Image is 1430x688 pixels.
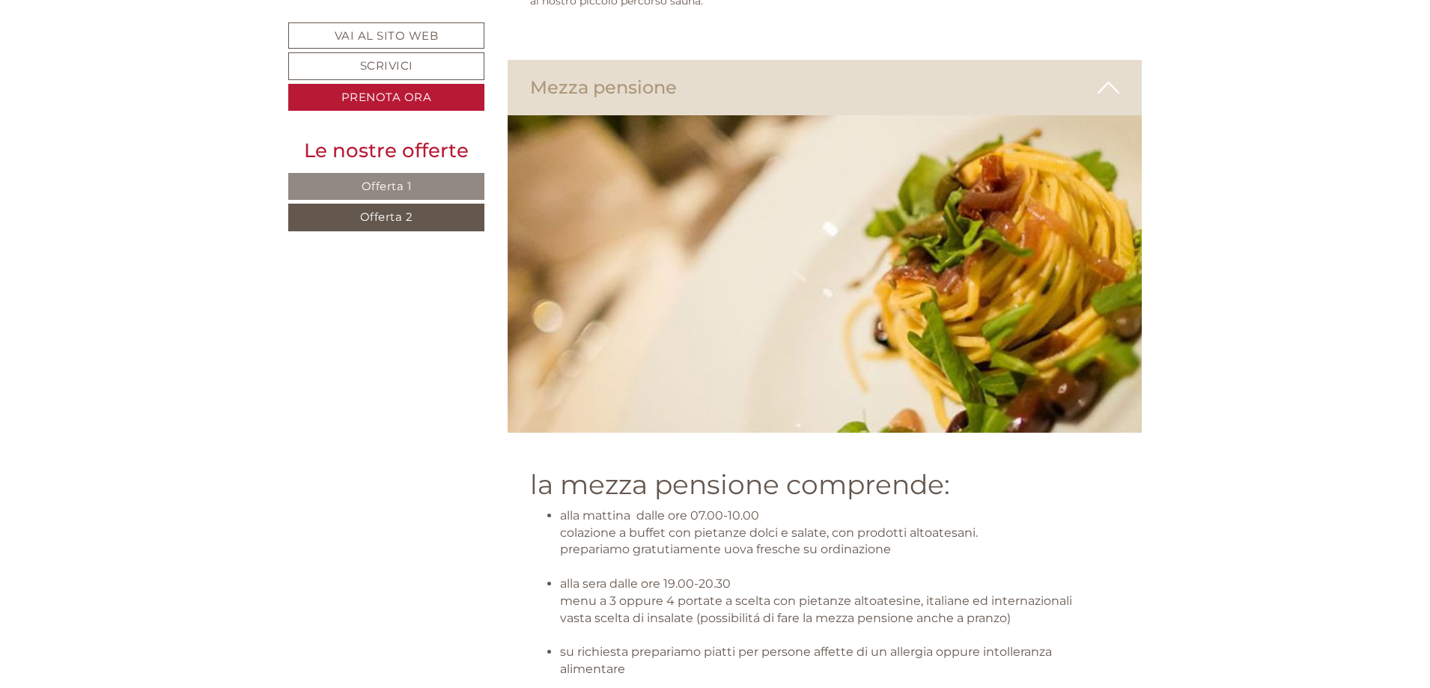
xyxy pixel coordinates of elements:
div: [GEOGRAPHIC_DATA] [22,43,251,55]
div: Le nostre offerte [288,137,484,165]
small: 10:37 [22,73,251,83]
span: Offerta 1 [362,179,412,193]
h1: la mezza pensione comprende: [530,470,1120,500]
a: Vai al sito web [288,22,484,49]
li: alla mattina dalle ore 07.00-10.00 colazione a buffet con pietanze dolci e salate, con prodotti a... [560,508,1120,576]
li: alla sera dalle ore 19.00-20.30 menu a 3 oppure 4 portate a scelta con pietanze altoatesine, ital... [560,576,1120,644]
div: lunedì [262,11,328,37]
button: Invia [509,394,591,421]
span: Offerta 2 [360,210,413,224]
a: Prenota ora [288,84,484,112]
div: Mezza pensione [508,60,1143,115]
a: Scrivici [288,52,484,80]
div: Buon giorno, come possiamo aiutarla? [11,40,258,86]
